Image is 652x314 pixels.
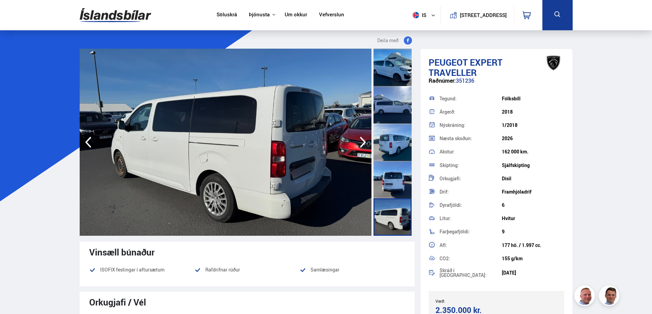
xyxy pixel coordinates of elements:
[540,52,567,73] img: brand logo
[502,122,564,128] div: 1/2018
[502,109,564,115] div: 2018
[502,149,564,154] div: 162 000 km.
[502,243,564,248] div: 177 hö. / 1.997 cc.
[217,12,237,19] a: Söluskrá
[429,78,564,91] div: 351236
[440,110,502,114] div: Árgerð:
[440,216,502,221] div: Litur:
[502,136,564,141] div: 2026
[502,229,564,234] div: 9
[440,149,502,154] div: Akstur:
[375,36,415,45] button: Deila með:
[440,243,502,248] div: Afl:
[194,266,300,274] li: Rafdrifnar rúður
[285,12,307,19] a: Um okkur
[502,176,564,181] div: Dísil
[440,136,502,141] div: Næsta skoðun:
[502,216,564,221] div: Hvítur
[502,256,564,261] div: 155 g/km
[440,123,502,128] div: Nýskráning:
[413,12,419,18] img: svg+xml;base64,PHN2ZyB4bWxucz0iaHR0cDovL3d3dy53My5vcmcvMjAwMC9zdmciIHdpZHRoPSI1MTIiIGhlaWdodD0iNT...
[502,270,564,276] div: [DATE]
[319,12,344,19] a: Vefverslun
[463,12,504,18] button: [STREET_ADDRESS]
[435,299,496,303] div: Verð:
[440,189,502,194] div: Drif:
[502,96,564,101] div: Fólksbíll
[440,96,502,101] div: Tegund:
[410,12,427,18] span: is
[89,266,194,274] li: ISOFIX festingar í aftursætum
[440,163,502,168] div: Skipting:
[5,3,26,23] button: Opna LiveChat spjallviðmót
[440,229,502,234] div: Farþegafjöldi:
[600,286,620,307] img: FbJEzSuNWCJXmdc-.webp
[575,286,596,307] img: siFngHWaQ9KaOqBr.png
[429,56,468,68] span: Peugeot
[80,49,371,236] img: 3645439.jpeg
[377,36,400,45] span: Deila með:
[440,176,502,181] div: Orkugjafi:
[249,12,270,18] button: Þjónusta
[89,297,405,307] div: Orkugjafi / Vél
[444,5,510,25] a: [STREET_ADDRESS]
[429,77,456,84] span: Raðnúmer:
[502,202,564,208] div: 6
[300,266,405,278] li: Samlæsingar
[502,189,564,195] div: Framhjóladrif
[429,56,503,79] span: Expert TRAVELLER
[502,163,564,168] div: Sjálfskipting
[410,5,441,25] button: is
[440,203,502,208] div: Dyrafjöldi:
[89,247,405,257] div: Vinsæll búnaður
[440,256,502,261] div: CO2:
[440,268,502,278] div: Skráð í [GEOGRAPHIC_DATA]:
[80,4,151,26] img: G0Ugv5HjCgRt.svg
